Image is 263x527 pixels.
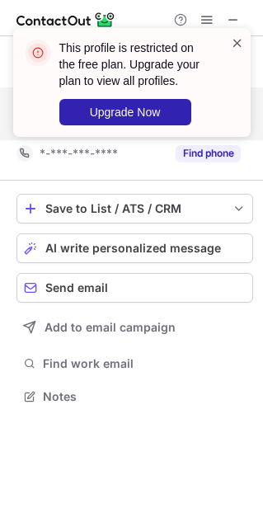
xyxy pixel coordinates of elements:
[59,99,191,125] button: Upgrade Now
[45,202,224,215] div: Save to List / ATS / CRM
[16,313,253,342] button: Add to email campaign
[45,242,221,255] span: AI write personalized message
[16,194,253,224] button: save-profile-one-click
[16,385,253,408] button: Notes
[16,273,253,303] button: Send email
[16,352,253,375] button: Find work email
[45,321,176,334] span: Add to email campaign
[45,281,108,294] span: Send email
[25,40,51,66] img: error
[43,356,247,371] span: Find work email
[16,10,115,30] img: ContactOut v5.3.10
[16,233,253,263] button: AI write personalized message
[59,40,211,89] header: This profile is restricted on the free plan. Upgrade your plan to view all profiles.
[90,106,161,119] span: Upgrade Now
[43,389,247,404] span: Notes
